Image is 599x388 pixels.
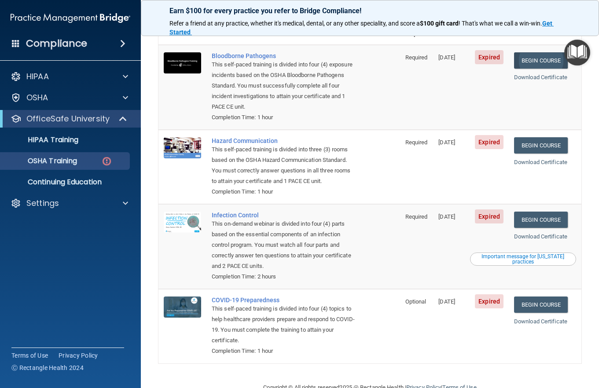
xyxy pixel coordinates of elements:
span: [DATE] [438,213,455,220]
p: OSHA [26,92,48,103]
a: Download Certificate [514,233,567,240]
a: Begin Course [514,296,568,313]
div: Important message for [US_STATE] practices [471,254,575,264]
span: Required [405,54,428,61]
p: Continuing Education [6,178,126,187]
span: [DATE] [438,298,455,305]
div: This self-paced training is divided into four (4) exposure incidents based on the OSHA Bloodborne... [212,59,356,112]
p: HIPAA Training [6,135,78,144]
p: HIPAA [26,71,49,82]
span: Expired [475,294,503,308]
div: Completion Time: 1 hour [212,187,356,197]
a: HIPAA [11,71,128,82]
h4: Compliance [26,37,87,50]
div: This self-paced training is divided into three (3) rooms based on the OSHA Hazard Communication S... [212,144,356,187]
span: Expired [475,209,503,223]
div: Completion Time: 1 hour [212,346,356,356]
a: OSHA [11,92,128,103]
p: Settings [26,198,59,209]
a: OfficeSafe University [11,113,128,124]
a: Download Certificate [514,74,567,81]
span: Required [405,213,428,220]
img: danger-circle.6113f641.png [101,156,112,167]
div: This self-paced training is divided into four (4) topics to help healthcare providers prepare and... [212,304,356,346]
a: Privacy Policy [59,351,98,360]
div: Completion Time: 2 hours [212,271,356,282]
div: This on-demand webinar is divided into four (4) parts based on the essential components of an inf... [212,219,356,271]
span: Optional [405,298,426,305]
a: COVID-19 Preparedness [212,296,356,304]
span: Ⓒ Rectangle Health 2024 [11,363,84,372]
span: Refer a friend at any practice, whether it's medical, dental, or any other speciality, and score a [169,20,420,27]
span: ! That's what we call a win-win. [459,20,542,27]
p: Earn $100 for every practice you refer to Bridge Compliance! [169,7,570,15]
a: Hazard Communication [212,137,356,144]
a: Begin Course [514,212,568,228]
a: Download Certificate [514,318,567,325]
button: Open Resource Center [564,40,590,66]
img: PMB logo [11,9,130,27]
span: Required [405,139,428,146]
a: Infection Control [212,212,356,219]
span: Expired [475,50,503,64]
a: Download Certificate [514,159,567,165]
button: Read this if you are a dental practitioner in the state of CA [470,253,576,266]
span: [DATE] [438,139,455,146]
a: Begin Course [514,52,568,69]
div: Completion Time: 1 hour [212,112,356,123]
a: Terms of Use [11,351,48,360]
span: [DATE] [438,54,455,61]
strong: $100 gift card [420,20,459,27]
span: Expired [475,135,503,149]
a: Get Started [169,20,554,36]
p: OSHA Training [6,157,77,165]
p: OfficeSafe University [26,113,110,124]
a: Settings [11,198,128,209]
a: Begin Course [514,137,568,154]
a: Bloodborne Pathogens [212,52,356,59]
